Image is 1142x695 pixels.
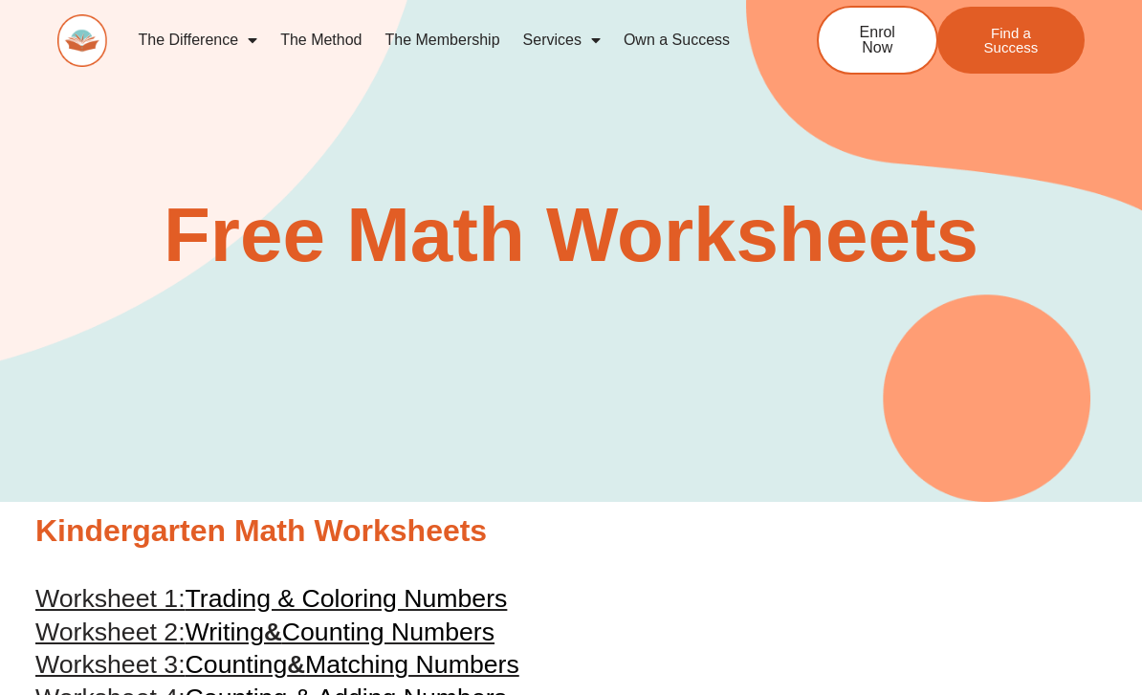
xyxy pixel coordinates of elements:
[612,18,741,62] a: Own a Success
[269,18,373,62] a: The Method
[126,18,269,62] a: The Difference
[35,584,186,613] span: Worksheet 1:
[57,197,1086,273] h2: Free Math Worksheets
[35,511,1107,552] h2: Kindergarten Math Worksheets
[817,6,938,75] a: Enrol Now
[35,584,507,613] a: Worksheet 1:Trading & Coloring Numbers
[35,650,186,679] span: Worksheet 3:
[126,18,758,62] nav: Menu
[186,584,508,613] span: Trading & Coloring Numbers
[966,26,1056,54] span: Find a Success
[186,650,288,679] span: Counting
[35,618,494,646] a: Worksheet 2:Writing&Counting Numbers
[374,18,512,62] a: The Membership
[512,18,612,62] a: Services
[282,618,494,646] span: Counting Numbers
[35,618,186,646] span: Worksheet 2:
[305,650,519,679] span: Matching Numbers
[937,7,1085,74] a: Find a Success
[35,650,519,679] a: Worksheet 3:Counting&Matching Numbers
[186,618,264,646] span: Writing
[847,25,908,55] span: Enrol Now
